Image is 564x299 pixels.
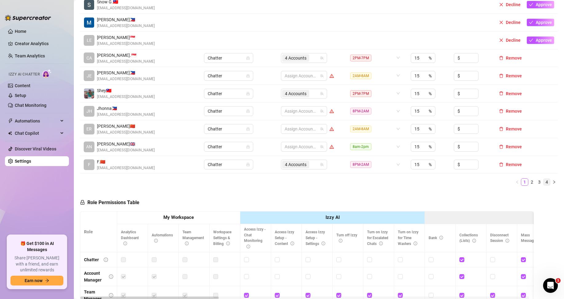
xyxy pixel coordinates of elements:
span: team [320,163,324,166]
span: Jhonna 🇵🇭 [97,105,155,112]
span: Access Izzy Setup - Settings [306,230,325,246]
span: Chatter [208,107,250,116]
button: left [514,178,521,186]
button: Decline [497,1,523,8]
span: Chatter [208,160,250,169]
span: right [552,180,556,184]
span: [EMAIL_ADDRESS][DOMAIN_NAME] [97,23,155,29]
span: 2AM-8AM [350,72,371,79]
li: 1 [521,178,528,186]
span: team [320,74,324,78]
span: Remove [506,126,522,131]
span: 8PM-2AM [350,161,371,168]
button: Approve [527,37,554,44]
span: [PERSON_NAME] 🇬🇧 [97,141,155,147]
span: info-circle [226,242,230,245]
span: warning [330,145,334,149]
span: close [499,38,503,42]
span: Chatter [208,71,250,80]
span: Access Izzy Setup - Content [275,230,294,246]
span: info-circle [185,242,189,245]
span: info-circle [154,239,158,243]
h5: Role Permissions Table [80,199,139,206]
span: [PERSON_NAME] 🇵🇭 [97,69,155,76]
span: delete [499,145,503,149]
span: team [320,109,324,113]
span: check [529,38,533,42]
a: 2 [529,179,535,185]
span: Chatter [208,89,250,98]
strong: My Workspace [163,215,194,220]
span: Remove [506,73,522,78]
a: Home [15,29,26,34]
span: Approve [536,20,552,25]
span: Remove [506,162,522,167]
img: Chat Copilot [8,131,12,135]
span: [PERSON_NAME]. 🇸🇬 [97,52,155,59]
span: JH [86,108,92,115]
button: Decline [497,19,523,26]
span: check [529,2,533,7]
span: 4 Accounts [285,161,306,168]
a: Content [15,83,30,88]
span: info-circle [414,242,417,245]
span: Chatter [208,53,250,63]
span: [EMAIL_ADDRESS][DOMAIN_NAME] [97,130,155,135]
span: 4 Accounts [282,90,309,97]
span: info-circle [109,293,113,297]
span: Remove [506,91,522,96]
span: Access Izzy - Chat Monitoring [244,227,266,249]
span: Automations [15,116,58,126]
span: close [499,2,503,7]
img: logo-BBDzfeDw.svg [5,15,51,21]
span: Remove [506,109,522,114]
span: lock [246,163,250,166]
span: info-circle [123,242,127,245]
iframe: Intercom live chat [543,278,558,293]
span: info-circle [472,239,476,243]
span: [EMAIL_ADDRESS][DOMAIN_NAME] [97,165,155,171]
span: warning [330,109,334,113]
span: Turn on Izzy for Escalated Chats [367,230,388,246]
span: [EMAIL_ADDRESS][DOMAIN_NAME] [97,41,155,47]
span: delete [499,109,503,113]
span: Share [PERSON_NAME] with a friend, and earn unlimited rewards [10,255,63,273]
span: lock [246,92,250,95]
span: Izzy AI Chatter [9,72,40,77]
span: Chat Copilot [15,128,58,138]
span: delete [499,91,503,95]
span: warning [330,74,334,78]
span: [EMAIL_ADDRESS][DOMAIN_NAME] [97,59,155,64]
span: 🎁 Get $100 in AI Messages [10,241,63,253]
span: Chatter [208,124,250,134]
span: ER [86,126,92,132]
button: right [550,178,558,186]
span: delete [499,74,503,78]
span: lock [246,109,250,113]
button: Approve [527,1,554,8]
span: info-circle [104,258,108,262]
img: AI Chatter [42,69,52,78]
img: Shey [84,88,94,99]
span: Bank [429,236,443,240]
span: lock [246,145,250,149]
span: team [320,127,324,131]
a: Chat Monitoring [15,103,46,108]
span: info-circle [109,274,113,279]
span: 4 Accounts [285,55,306,61]
span: thunderbolt [8,118,13,123]
span: delete [499,162,503,167]
span: Earn now [25,278,42,283]
strong: Izzy AI [326,215,340,220]
span: [EMAIL_ADDRESS][DOMAIN_NAME] [97,76,155,82]
span: delete [499,127,503,131]
span: Decline [506,20,521,25]
li: 4 [543,178,550,186]
li: 3 [536,178,543,186]
span: info-circle [379,242,383,245]
span: team [320,56,324,60]
span: lock [246,127,250,131]
button: Remove [497,90,524,97]
a: Settings [15,159,31,164]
